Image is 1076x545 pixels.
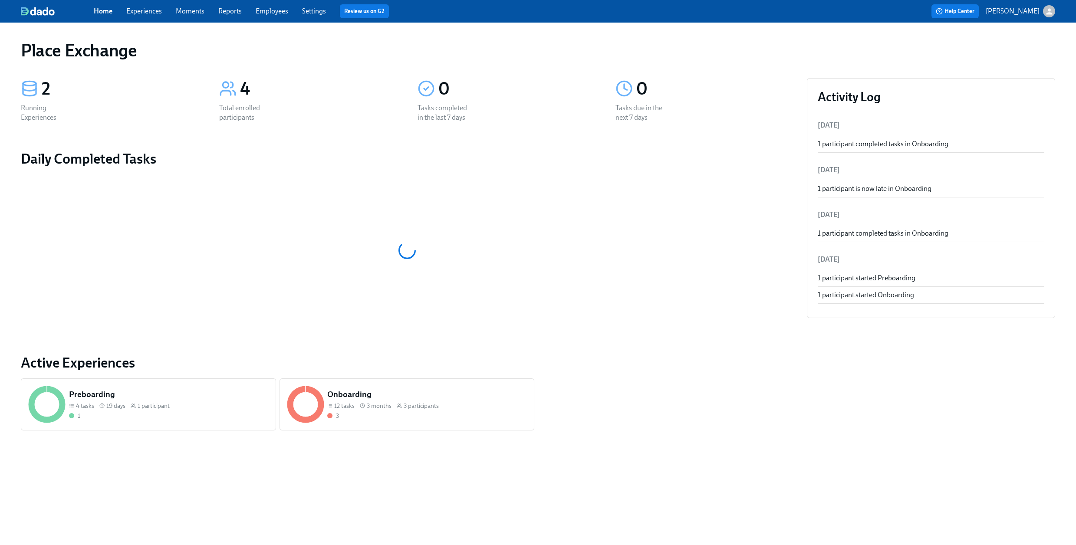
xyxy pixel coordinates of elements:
span: 3 participants [404,402,439,410]
div: 4 [240,78,397,100]
a: Home [94,7,112,15]
button: Help Center [931,4,979,18]
div: 1 participant completed tasks in Onboarding [818,229,1044,238]
div: Running Experiences [21,103,76,122]
a: Onboarding12 tasks 3 months3 participants3 [280,378,535,430]
div: 2 [42,78,198,100]
span: 19 days [106,402,125,410]
h3: Activity Log [818,89,1044,105]
img: dado [21,7,55,16]
h1: Place Exchange [21,40,137,61]
div: 0 [438,78,595,100]
div: Total enrolled participants [219,103,275,122]
span: Help Center [936,7,974,16]
a: Active Experiences [21,354,793,371]
div: 1 [78,412,80,420]
li: [DATE] [818,249,1044,270]
h5: Preboarding [69,389,269,400]
span: 12 tasks [334,402,355,410]
div: 0 [636,78,793,100]
a: Moments [176,7,204,15]
span: 3 months [367,402,392,410]
div: With overdue tasks [327,412,339,420]
a: Experiences [126,7,162,15]
div: 1 participant started Onboarding [818,290,1044,300]
a: Reports [218,7,242,15]
div: 1 participant started Preboarding [818,273,1044,283]
h2: Daily Completed Tasks [21,150,793,167]
a: Settings [302,7,326,15]
div: 3 [336,412,339,420]
a: Employees [256,7,288,15]
li: [DATE] [818,160,1044,181]
p: [PERSON_NAME] [986,7,1040,16]
a: dado [21,7,94,16]
div: 1 participant completed tasks in Onboarding [818,139,1044,149]
a: Review us on G2 [344,7,385,16]
a: Preboarding4 tasks 19 days1 participant1 [21,378,276,430]
h5: Onboarding [327,389,527,400]
li: [DATE] [818,115,1044,136]
span: 4 tasks [76,402,94,410]
button: Review us on G2 [340,4,389,18]
span: 1 participant [138,402,170,410]
div: Tasks completed in the last 7 days [418,103,473,122]
div: 1 participant is now late in Onboarding [818,184,1044,194]
li: [DATE] [818,204,1044,225]
div: Completed all due tasks [69,412,80,420]
div: Tasks due in the next 7 days [615,103,671,122]
button: [PERSON_NAME] [986,5,1055,17]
